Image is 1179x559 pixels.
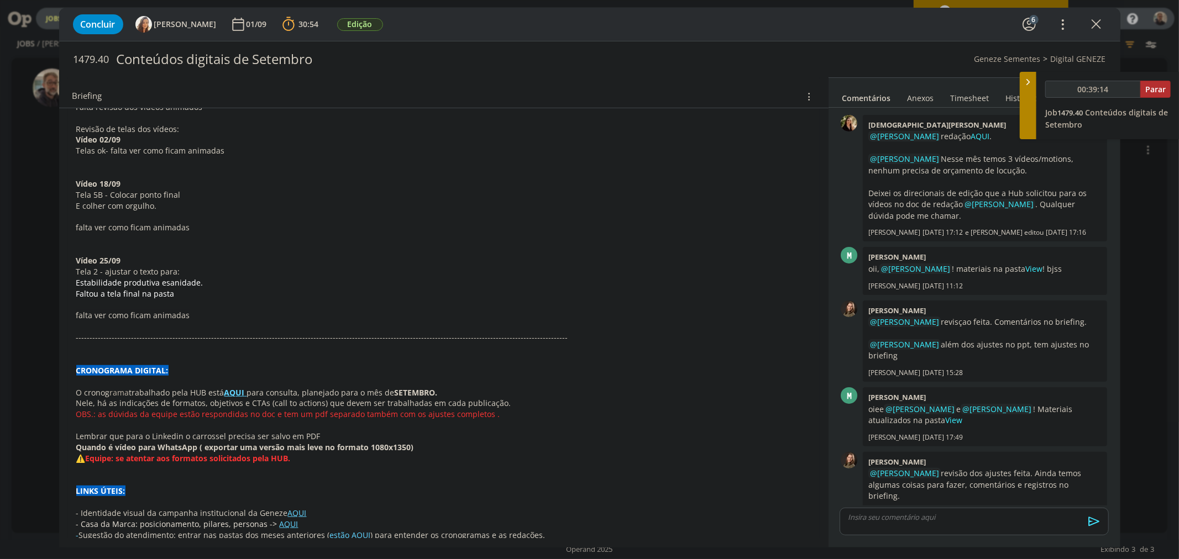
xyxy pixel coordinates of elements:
span: @[PERSON_NAME] [870,339,939,350]
p: - Identidade visual da campanha institucional da Geneze [76,508,811,519]
a: Timesheet [950,88,990,104]
strong: Quando é vídeo para WhatsApp ( exportar uma versão mais leve no formato 1080x1350) [76,442,414,452]
span: rama [110,387,129,398]
b: [PERSON_NAME] [868,252,926,262]
span: - Casa da Marca: posicionamento, pilares, personas -> [76,519,277,529]
button: Concluir [73,14,123,34]
a: View [945,415,962,425]
div: M [841,247,857,263]
b: [DEMOGRAPHIC_DATA][PERSON_NAME] [868,120,1006,130]
p: Revisão de telas dos vídeos: [76,124,811,135]
p: Lembrar que para o Linkedin o carrossel precisa ser salvo em PDF [76,431,811,442]
span: @[PERSON_NAME] [885,404,955,414]
button: Parar [1140,81,1171,98]
span: [DATE] 17:12 [923,228,963,238]
span: @[PERSON_NAME] [962,404,1031,414]
p: redação . [868,131,1102,142]
img: J [841,452,857,468]
span: OBS.: as dúvidas da equipe estão respondidas no doc e tem um pdf separado também com os ajustes c... [76,409,500,419]
button: 6 [1020,15,1038,33]
span: falta ver como ficam animadas [76,310,190,320]
p: além dos ajustes no ppt, tem ajustes no briefing [868,339,1102,362]
span: [PERSON_NAME] [154,20,217,28]
a: AQUI [224,387,247,398]
span: Concluir [81,20,116,29]
span: [DATE] 11:12 [923,281,963,291]
p: revisão dos ajustes feita. Ainda temos algumas coisas para fazer, comentários e registros no brie... [868,468,1102,502]
b: [PERSON_NAME] [868,392,926,402]
strong: Vídeo 02/09 [76,134,121,145]
span: 30:54 [299,19,319,29]
strong: LINKS ÚTEIS: [76,486,125,496]
span: E colher com orgulho. [76,201,157,211]
img: J [841,300,857,317]
button: V[PERSON_NAME] [135,16,217,33]
img: C [841,115,857,131]
a: estão AQUI [330,530,371,540]
span: [DATE] 15:28 [923,368,963,378]
span: Briefing [72,89,102,103]
span: e [PERSON_NAME] editou [965,228,1044,238]
span: Parar [1145,84,1166,94]
a: AQUI [280,519,298,529]
span: @[PERSON_NAME] [881,263,950,274]
strong: ⚠️Equipe: se atentar aos formatos solicitados pela HUB. [76,453,291,463]
a: Job1479.40Conteúdos digitais de Setembro [1045,107,1168,130]
strong: Vídeo 25/09 [76,255,121,266]
p: Nesse mês temos 3 vídeos/motions, nenhum precisa de orçamento de locução. [868,154,1102,176]
p: [PERSON_NAME] [868,368,920,378]
strong: SETEMBRO. [395,387,438,398]
span: falta ver como ficam animadas [76,222,190,233]
span: 1479.40 [74,54,109,66]
span: @[PERSON_NAME] [870,154,939,164]
span: Edição [337,18,383,31]
a: Histórico [1005,88,1039,104]
span: @[PERSON_NAME] [965,199,1034,209]
p: O cronog trabalhado pela HUB está para consulta, planejado para o mês de [76,387,811,398]
div: Conteúdos digitais de Setembro [112,46,671,73]
p: revisçao feita. Comentários no briefing. [868,317,1102,328]
button: 30:54 [280,15,322,33]
div: dialog [59,8,1120,547]
p: [PERSON_NAME] [868,228,920,238]
span: 1479.40 [1057,108,1083,118]
div: 01/09 [247,20,269,28]
button: Edição [337,18,384,31]
span: Estabilidade produtiva e [76,277,167,288]
span: sanidade. [167,277,203,288]
span: Tela 5B - Colocar ponto final [76,189,181,200]
p: Sugestão do atendimento: entrar nas pastas dos meses anteriores ( ) para entender os cronogramas ... [76,530,811,541]
span: [DATE] 17:49 [923,433,963,442]
img: V [135,16,152,33]
span: - [76,530,79,540]
a: View [1025,263,1042,274]
p: Deixei os direcionais de edição que a Hub solicitou para os vídeos no doc de redação . Qualquer d... [868,188,1102,222]
p: -------------------------------------------------------------------------------------------------... [76,332,811,343]
span: Faltou a tela final na pasta [76,288,175,299]
p: oiee e ! Materiais atualizados na pasta [868,404,1102,426]
a: AQUI [971,131,989,141]
p: Nele, há as indicações de formatos, objetivos e CTAs (call to actions) que devem ser trabalhadas ... [76,398,811,409]
div: M [841,387,857,404]
div: Anexos [908,93,934,104]
strong: CRONOGRAMA DIGITAL: [76,365,169,376]
a: AQUI [288,508,307,518]
b: [PERSON_NAME] [868,305,926,315]
span: @[PERSON_NAME] [870,317,939,327]
strong: AQUI [224,387,245,398]
span: Conteúdos digitais de Setembro [1045,107,1168,130]
span: [DATE] 17:16 [1046,228,1086,238]
b: [PERSON_NAME] [868,457,926,467]
p: oii, ! materiais na pasta ! bjss [868,263,1102,275]
p: Tela 2 - ajustar o texto para: [76,266,811,277]
p: [PERSON_NAME] [868,281,920,291]
strong: Vídeo 18/09 [76,178,121,189]
span: Telas ok- falta ver como ficam animadas [76,145,225,156]
a: Geneze Sementes [974,54,1041,64]
span: @[PERSON_NAME] [870,131,939,141]
a: Digital GENEZE [1051,54,1106,64]
p: [PERSON_NAME] [868,433,920,442]
a: Comentários [842,88,892,104]
div: 6 [1029,15,1039,24]
span: @[PERSON_NAME] [870,468,939,478]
